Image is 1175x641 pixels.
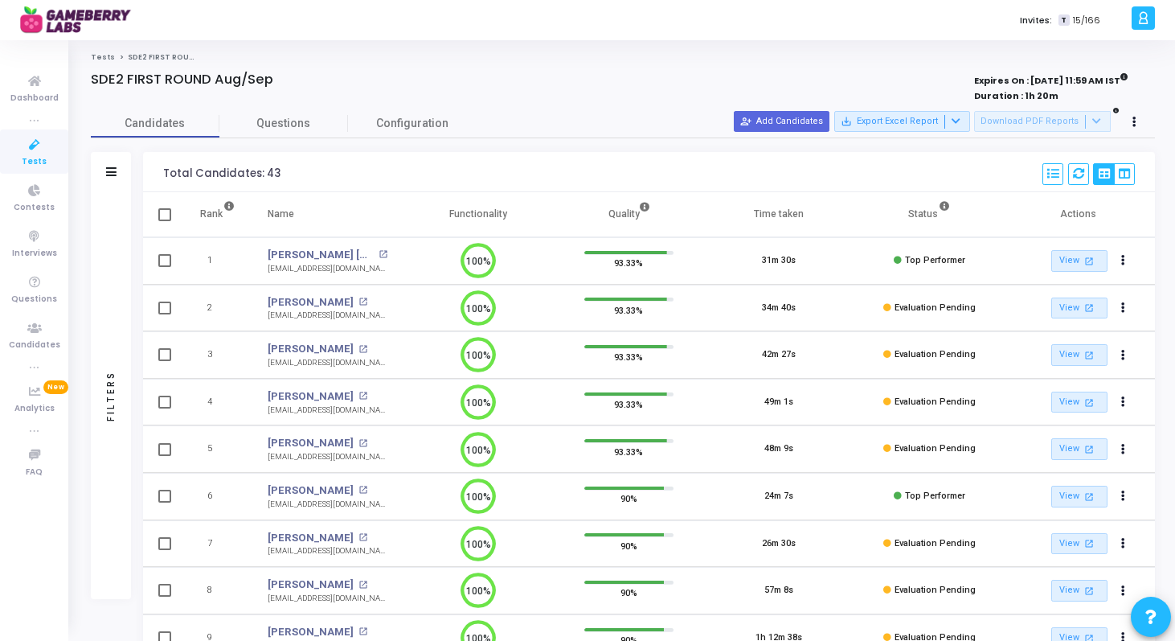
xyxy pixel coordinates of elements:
[91,52,1155,63] nav: breadcrumb
[183,567,252,614] td: 8
[905,491,965,501] span: Top Performer
[1082,301,1095,314] mat-icon: open_in_new
[1051,580,1107,602] a: View
[14,402,55,416] span: Analytics
[1112,391,1135,413] button: Actions
[104,307,118,484] div: Filters
[268,263,387,275] div: [EMAIL_ADDRESS][DOMAIN_NAME]
[268,247,374,263] a: [PERSON_NAME] [PERSON_NAME]
[268,593,387,605] div: [EMAIL_ADDRESS][DOMAIN_NAME]
[1051,298,1107,319] a: View
[974,111,1111,132] button: Download PDF Reports
[268,624,354,640] a: [PERSON_NAME]
[614,349,643,365] span: 93.33%
[268,451,387,463] div: [EMAIL_ADDRESS][DOMAIN_NAME]
[183,425,252,473] td: 5
[740,116,751,127] mat-icon: person_add_alt
[1051,438,1107,460] a: View
[358,486,367,495] mat-icon: open_in_new
[268,357,387,369] div: [EMAIL_ADDRESS][DOMAIN_NAME]
[183,520,252,568] td: 7
[268,205,294,223] div: Name
[268,294,354,310] a: [PERSON_NAME]
[620,585,637,601] span: 90%
[762,254,796,268] div: 31m 30s
[754,205,804,223] div: Time taken
[22,155,47,169] span: Tests
[762,537,796,551] div: 26m 30s
[1093,163,1135,185] div: View Options
[183,331,252,379] td: 3
[183,192,252,237] th: Rank
[1112,532,1135,555] button: Actions
[1112,344,1135,367] button: Actions
[734,111,829,132] button: Add Candidates
[764,490,793,503] div: 24m 7s
[614,397,643,413] span: 93.33%
[1112,580,1135,602] button: Actions
[20,4,141,36] img: logo
[12,247,57,261] span: Interviews
[1112,438,1135,461] button: Actions
[91,52,115,62] a: Tests
[1082,348,1095,362] mat-icon: open_in_new
[841,116,852,127] mat-icon: save_alt
[620,537,637,553] span: 90%
[183,379,252,426] td: 4
[268,435,354,451] a: [PERSON_NAME]
[358,581,367,590] mat-icon: open_in_new
[10,92,59,105] span: Dashboard
[614,302,643,318] span: 93.33%
[895,443,976,454] span: Evaluation Pending
[43,380,68,394] span: New
[1112,250,1135,273] button: Actions
[358,298,367,306] mat-icon: open_in_new
[1051,486,1107,507] a: View
[1082,584,1095,598] mat-icon: open_in_new
[834,111,970,132] button: Export Excel Report
[14,201,55,215] span: Contests
[183,285,252,332] td: 2
[9,339,60,352] span: Candidates
[1082,490,1095,503] mat-icon: open_in_new
[1051,250,1107,272] a: View
[1082,396,1095,409] mat-icon: open_in_new
[764,396,793,409] div: 49m 1s
[1073,14,1100,27] span: 15/166
[128,52,236,62] span: SDE2 FIRST ROUND Aug/Sep
[358,627,367,636] mat-icon: open_in_new
[895,349,976,360] span: Evaluation Pending
[403,192,554,237] th: Functionality
[614,443,643,459] span: 93.33%
[268,310,387,322] div: [EMAIL_ADDRESS][DOMAIN_NAME]
[358,533,367,542] mat-icon: open_in_new
[91,72,273,88] h4: SDE2 FIRST ROUND Aug/Sep
[854,192,1005,237] th: Status
[1112,297,1135,319] button: Actions
[268,499,387,511] div: [EMAIL_ADDRESS][DOMAIN_NAME]
[1082,254,1095,268] mat-icon: open_in_new
[268,545,387,557] div: [EMAIL_ADDRESS][DOMAIN_NAME]
[1005,192,1155,237] th: Actions
[905,255,965,265] span: Top Performer
[268,341,354,357] a: [PERSON_NAME]
[895,585,976,595] span: Evaluation Pending
[219,115,348,132] span: Questions
[764,584,793,598] div: 57m 8s
[358,345,367,354] mat-icon: open_in_new
[268,483,354,499] a: [PERSON_NAME]
[183,237,252,285] td: 1
[620,491,637,507] span: 90%
[268,577,354,593] a: [PERSON_NAME]
[268,405,387,417] div: [EMAIL_ADDRESS][DOMAIN_NAME]
[762,302,796,315] div: 34m 40s
[183,473,252,520] td: 6
[1051,533,1107,555] a: View
[1051,344,1107,366] a: View
[554,192,704,237] th: Quality
[895,302,976,313] span: Evaluation Pending
[1051,392,1107,413] a: View
[91,115,219,132] span: Candidates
